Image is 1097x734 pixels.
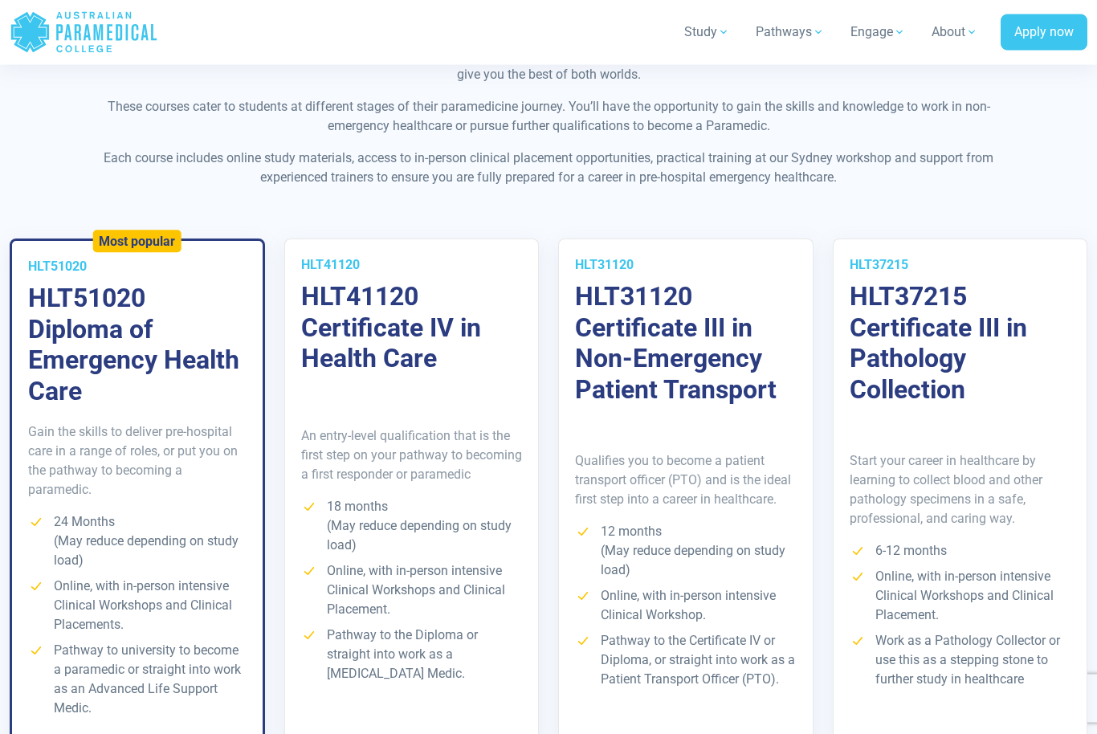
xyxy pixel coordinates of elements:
h3: HLT51020 Diploma of Emergency Health Care [28,283,247,407]
a: About [922,10,988,55]
li: Work as a Pathology Collector or use this as a stepping stone to further study in healthcare [850,632,1071,690]
li: Online, with in-person intensive Clinical Workshops and Clinical Placements. [28,577,247,635]
li: Online, with in-person intensive Clinical Workshops and Clinical Placement. [850,568,1071,626]
a: Pathways [746,10,834,55]
p: Gain the skills to deliver pre-hospital care in a range of roles, or put you on the pathway to be... [28,423,247,500]
p: Each course includes online study materials, access to in-person clinical placement opportunities... [91,149,1007,188]
li: 18 months (May reduce depending on study load) [301,498,523,556]
a: Engage [841,10,916,55]
h3: HLT31120 Certificate III in Non-Emergency Patient Transport [575,282,797,406]
p: These courses cater to students at different stages of their paramedicine journey. You’ll have th... [91,98,1007,137]
li: 12 months (May reduce depending on study load) [575,523,797,581]
span: HLT37215 [850,258,908,273]
li: Pathway to university to become a paramedic or straight into work as an Advanced Life Support Medic. [28,642,247,719]
li: Pathway to the Certificate IV or Diploma, or straight into work as a Patient Transport Officer (P... [575,632,797,690]
li: Pathway to the Diploma or straight into work as a [MEDICAL_DATA] Medic. [301,626,523,684]
h5: Most popular [99,234,175,250]
li: 24 Months (May reduce depending on study load) [28,513,247,571]
a: Australian Paramedical College [10,6,158,59]
li: Online, with in-person intensive Clinical Workshops and Clinical Placement. [301,562,523,620]
h3: HLT37215 Certificate III in Pathology Collection [850,282,1071,406]
span: HLT51020 [28,259,87,275]
p: Qualifies you to become a patient transport officer (PTO) and is the ideal first step into a care... [575,452,797,510]
li: 6-12 months [850,542,1071,561]
span: HLT31120 [575,258,634,273]
a: Study [675,10,740,55]
p: Start your career in healthcare by learning to collect blood and other pathology specimens in a s... [850,452,1071,529]
span: HLT41120 [301,258,360,273]
h3: HLT41120 Certificate IV in Health Care [301,282,523,374]
a: Apply now [1001,14,1087,51]
p: An entry-level qualification that is the first step on your pathway to becoming a first responder... [301,427,523,485]
li: Online, with in-person intensive Clinical Workshop. [575,587,797,626]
